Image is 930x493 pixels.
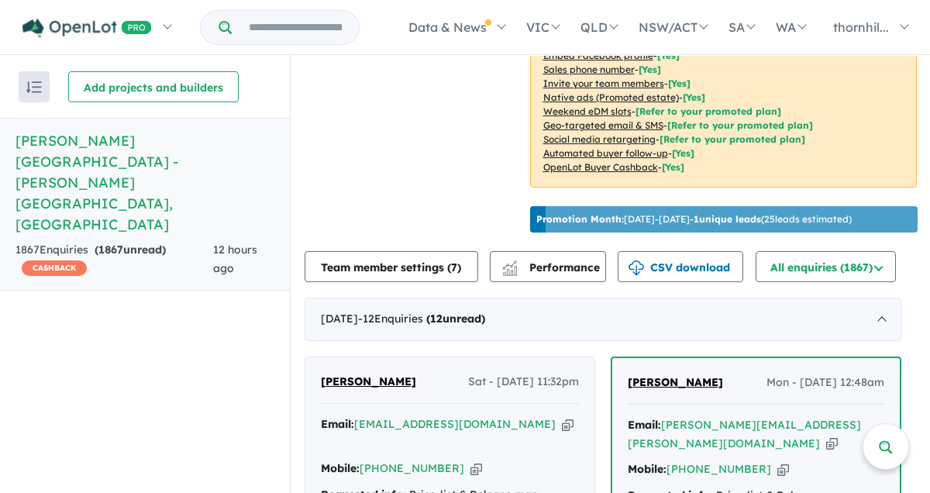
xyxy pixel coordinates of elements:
[777,461,789,477] button: Copy
[22,19,152,38] img: Openlot PRO Logo White
[95,243,166,257] strong: ( unread)
[543,119,663,131] u: Geo-targeted email & SMS
[629,260,644,276] img: download icon
[756,251,896,282] button: All enquiries (1867)
[468,373,579,391] span: Sat - [DATE] 11:32pm
[502,260,516,269] img: line-chart.svg
[426,312,485,326] strong: ( unread)
[505,260,600,274] span: Performance
[826,436,838,452] button: Copy
[543,91,679,103] u: Native ads (Promoted estate)
[668,78,691,89] span: [ Yes ]
[657,50,680,61] span: [ Yes ]
[628,418,861,450] a: [PERSON_NAME][EMAIL_ADDRESS][PERSON_NAME][DOMAIN_NAME]
[667,119,813,131] span: [Refer to your promoted plan]
[502,266,518,276] img: bar-chart.svg
[360,461,464,475] a: [PHONE_NUMBER]
[543,161,658,173] u: OpenLot Buyer Cashback
[354,417,556,431] a: [EMAIL_ADDRESS][DOMAIN_NAME]
[15,130,274,235] h5: [PERSON_NAME][GEOGRAPHIC_DATA] - [PERSON_NAME][GEOGRAPHIC_DATA] , [GEOGRAPHIC_DATA]
[662,161,684,173] span: [Yes]
[358,312,485,326] span: - 12 Enquir ies
[562,416,573,433] button: Copy
[694,213,761,225] b: 1 unique leads
[321,417,354,431] strong: Email:
[639,64,661,75] span: [ Yes ]
[618,251,743,282] button: CSV download
[22,260,87,276] span: CASHBACK
[666,462,771,476] a: [PHONE_NUMBER]
[766,374,884,392] span: Mon - [DATE] 12:48am
[635,105,781,117] span: [Refer to your promoted plan]
[321,374,416,388] span: [PERSON_NAME]
[451,260,457,274] span: 7
[213,243,257,275] span: 12 hours ago
[683,91,705,103] span: [Yes]
[26,81,42,93] img: sort.svg
[235,11,356,44] input: Try estate name, suburb, builder or developer
[628,418,661,432] strong: Email:
[833,19,889,35] span: thornhil...
[543,78,664,89] u: Invite your team members
[305,251,478,282] button: Team member settings (7)
[321,373,416,391] a: [PERSON_NAME]
[543,133,656,145] u: Social media retargeting
[490,251,606,282] button: Performance
[305,298,901,341] div: [DATE]
[628,462,666,476] strong: Mobile:
[536,212,852,226] p: [DATE] - [DATE] - ( 25 leads estimated)
[68,71,239,102] button: Add projects and builders
[321,461,360,475] strong: Mobile:
[543,147,668,159] u: Automated buyer follow-up
[470,460,482,477] button: Copy
[628,375,723,389] span: [PERSON_NAME]
[672,147,694,159] span: [Yes]
[660,133,805,145] span: [Refer to your promoted plan]
[543,50,653,61] u: Embed Facebook profile
[15,241,213,278] div: 1867 Enquir ies
[543,64,635,75] u: Sales phone number
[98,243,123,257] span: 1867
[628,374,723,392] a: [PERSON_NAME]
[536,213,624,225] b: Promotion Month:
[430,312,443,326] span: 12
[543,105,632,117] u: Weekend eDM slots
